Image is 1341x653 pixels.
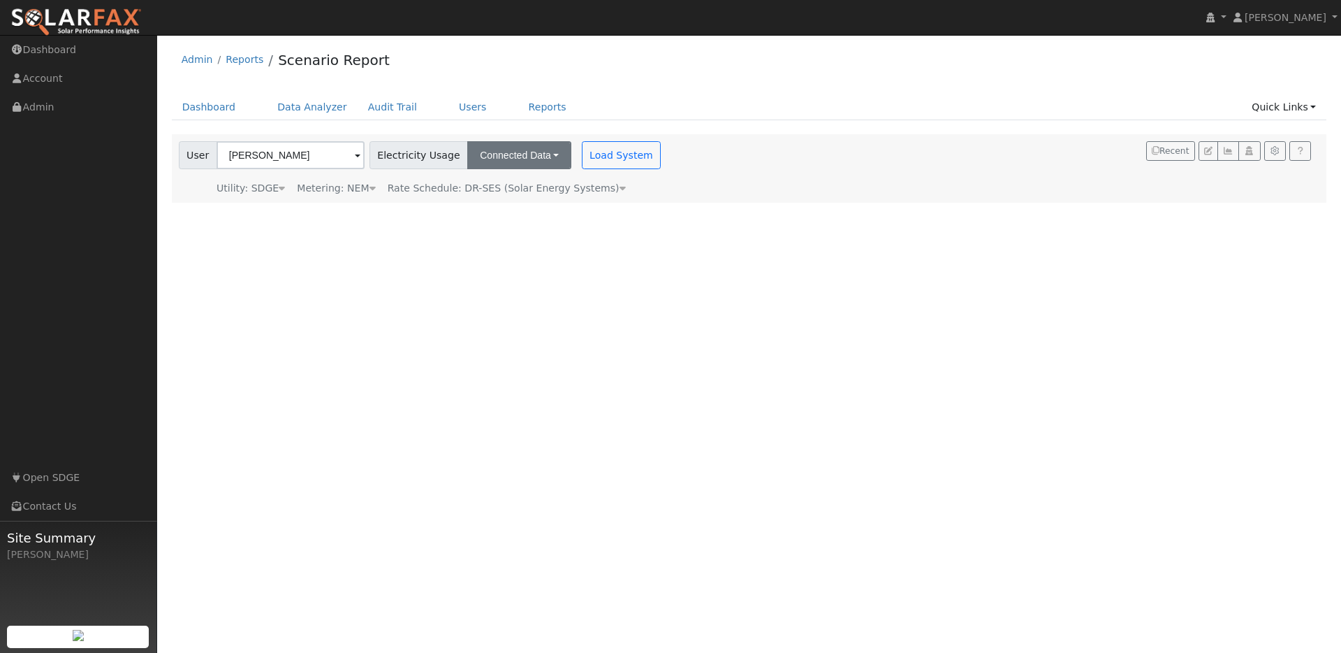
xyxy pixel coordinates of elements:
button: Load System [582,141,661,169]
button: Recent [1146,141,1195,161]
span: Electricity Usage [369,141,468,169]
button: Connected Data [467,141,571,169]
span: Site Summary [7,529,149,547]
button: Login As [1238,141,1260,161]
div: Metering: NEM [297,181,375,196]
a: Admin [182,54,213,65]
img: SolarFax [10,8,142,37]
a: Users [448,94,497,120]
a: Dashboard [172,94,247,120]
img: retrieve [73,630,84,641]
span: [PERSON_NAME] [1245,12,1326,23]
span: User [179,141,217,169]
input: Select a User [217,141,365,169]
a: Scenario Report [278,52,390,69]
button: Settings [1264,141,1286,161]
a: Reports [226,54,263,65]
div: Utility: SDGE [217,181,285,196]
a: Data Analyzer [267,94,358,120]
button: Edit User [1199,141,1218,161]
a: Help Link [1289,141,1311,161]
a: Reports [518,94,577,120]
div: [PERSON_NAME] [7,547,149,562]
button: Multi-Series Graph [1217,141,1239,161]
span: Alias: None [388,182,626,194]
a: Quick Links [1241,94,1326,120]
a: Audit Trail [358,94,427,120]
